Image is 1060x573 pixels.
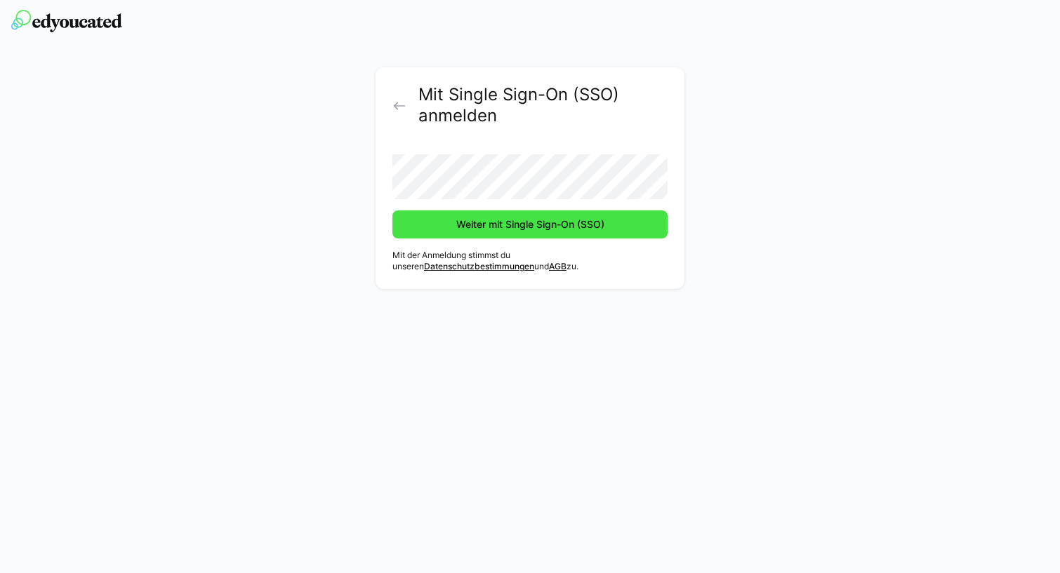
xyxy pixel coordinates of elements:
[549,261,567,271] a: AGB
[11,10,122,32] img: edyoucated
[424,261,534,271] a: Datenschutzbestimmungen
[392,250,668,272] p: Mit der Anmeldung stimmst du unseren und zu.
[418,84,668,126] h2: Mit Single Sign-On (SSO) anmelden
[454,217,607,231] span: Weiter mit Single Sign-On (SSO)
[392,210,668,238] button: Weiter mit Single Sign-On (SSO)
